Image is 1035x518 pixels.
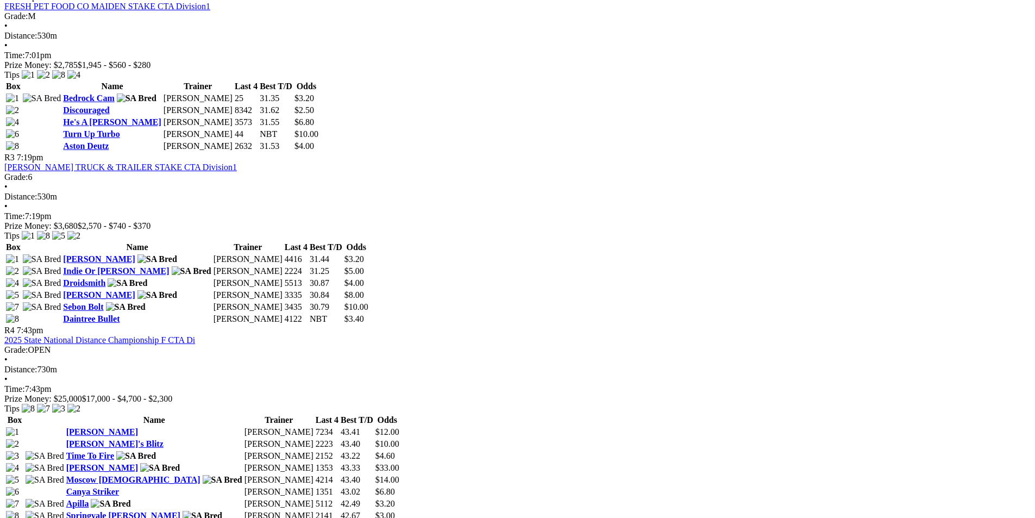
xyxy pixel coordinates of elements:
[66,415,243,426] th: Name
[37,404,50,414] img: 7
[259,105,293,116] td: 31.62
[6,427,19,437] img: 1
[284,242,308,253] th: Last 4
[4,335,195,345] a: 2025 State National Distance Championship F CTA Di
[259,129,293,140] td: NBT
[213,254,283,265] td: [PERSON_NAME]
[82,394,173,403] span: $17,000 - $4,700 - $2,300
[213,314,283,324] td: [PERSON_NAME]
[294,81,319,92] th: Odds
[52,231,65,241] img: 5
[163,93,233,104] td: [PERSON_NAME]
[4,11,1031,21] div: M
[340,427,374,438] td: 43.41
[140,463,180,473] img: SA Bred
[6,451,19,461] img: 3
[66,451,114,460] a: Time To Fire
[66,475,200,484] a: Moscow [DEMOGRAPHIC_DATA]
[63,105,109,115] a: Discouraged
[4,202,8,211] span: •
[375,427,399,436] span: $12.00
[259,93,293,104] td: 31.35
[4,375,8,384] span: •
[6,242,21,252] span: Box
[309,302,343,313] td: 30.79
[284,302,308,313] td: 3435
[4,384,25,394] span: Time:
[294,105,314,115] span: $2.50
[375,487,395,496] span: $6.80
[26,451,64,461] img: SA Bred
[259,117,293,128] td: 31.55
[375,475,399,484] span: $14.00
[344,278,364,288] span: $4.00
[284,290,308,301] td: 3335
[213,290,283,301] td: [PERSON_NAME]
[294,129,318,139] span: $10.00
[23,93,61,103] img: SA Bred
[294,93,314,103] span: $3.20
[63,141,109,151] a: Aston Deutz
[213,278,283,289] td: [PERSON_NAME]
[63,278,105,288] a: Droidsmith
[340,439,374,450] td: 43.40
[4,11,28,21] span: Grade:
[4,51,25,60] span: Time:
[4,51,1031,60] div: 7:01pm
[4,394,1031,404] div: Prize Money: $25,000
[37,231,50,241] img: 8
[6,290,19,300] img: 5
[4,60,1031,70] div: Prize Money: $2,785
[6,254,19,264] img: 1
[4,21,8,30] span: •
[4,345,1031,355] div: OPEN
[63,93,114,103] a: Bedrock Cam
[234,117,258,128] td: 3573
[344,266,364,276] span: $5.00
[315,439,339,450] td: 2223
[4,172,1031,182] div: 6
[315,463,339,473] td: 1353
[6,82,21,91] span: Box
[244,451,314,461] td: [PERSON_NAME]
[163,117,233,128] td: [PERSON_NAME]
[4,365,1031,375] div: 730m
[259,141,293,152] td: 31.53
[309,254,343,265] td: 31.44
[63,290,135,299] a: [PERSON_NAME]
[6,439,19,449] img: 2
[8,415,22,425] span: Box
[294,141,314,151] span: $4.00
[172,266,211,276] img: SA Bred
[22,404,35,414] img: 8
[234,93,258,104] td: 25
[23,254,61,264] img: SA Bred
[244,463,314,473] td: [PERSON_NAME]
[4,153,15,162] span: R3
[213,302,283,313] td: [PERSON_NAME]
[244,498,314,509] td: [PERSON_NAME]
[4,365,37,374] span: Distance:
[4,326,15,335] span: R4
[163,105,233,116] td: [PERSON_NAME]
[6,129,19,139] img: 6
[52,404,65,414] img: 3
[6,463,19,473] img: 4
[309,314,343,324] td: NBT
[6,499,19,509] img: 7
[37,70,50,80] img: 2
[6,314,19,324] img: 8
[26,499,64,509] img: SA Bred
[4,41,8,50] span: •
[244,427,314,438] td: [PERSON_NAME]
[340,475,374,485] td: 43.40
[106,302,146,312] img: SA Bred
[4,192,1031,202] div: 530m
[63,302,103,311] a: Sebon Bolt
[4,163,237,172] a: [PERSON_NAME] TRUCK & TRAILER STAKE CTA Division1
[234,141,258,152] td: 2632
[315,475,339,485] td: 4214
[340,451,374,461] td: 43.22
[4,355,8,364] span: •
[344,242,369,253] th: Odds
